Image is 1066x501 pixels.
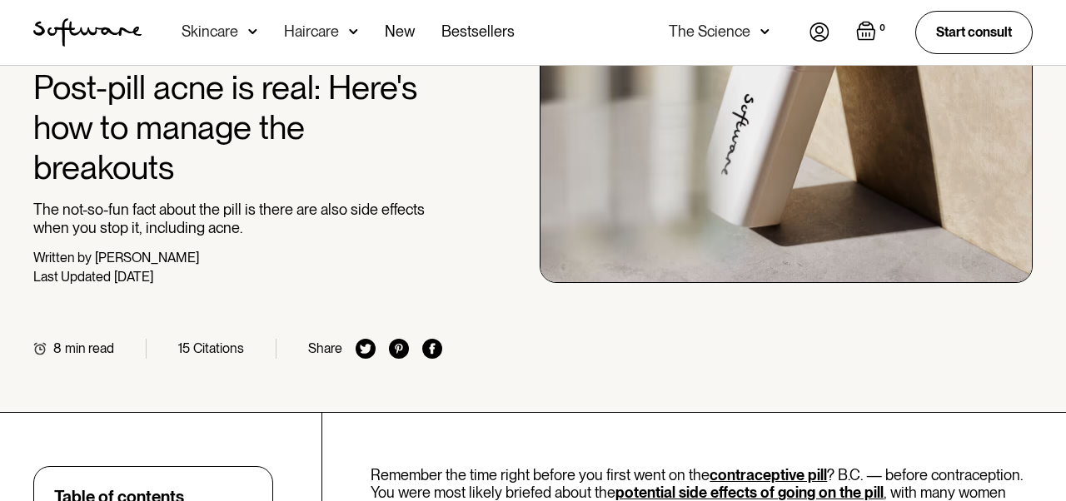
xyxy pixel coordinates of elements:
[53,340,62,356] div: 8
[876,21,889,36] div: 0
[389,339,409,359] img: pinterest icon
[248,23,257,40] img: arrow down
[33,201,442,236] p: The not-so-fun fact about the pill is there are also side effects when you stop it, including acne.
[760,23,770,40] img: arrow down
[193,340,244,356] div: Citations
[915,11,1033,53] a: Start consult
[356,339,376,359] img: twitter icon
[33,67,442,187] h1: Post-pill acne is real: Here's how to manage the breakouts
[349,23,358,40] img: arrow down
[33,250,92,265] div: Written by
[114,269,153,285] div: [DATE]
[422,339,442,359] img: facebook icon
[284,23,339,40] div: Haircare
[33,269,111,285] div: Last Updated
[65,340,114,356] div: min read
[669,23,750,40] div: The Science
[178,340,190,356] div: 15
[710,466,827,484] a: contraceptive pill
[615,484,884,501] a: potential side effects of going on the pill
[182,23,238,40] div: Skincare
[95,250,199,265] div: [PERSON_NAME]
[856,21,889,44] a: Open empty cart
[308,340,342,356] div: Share
[33,18,142,47] img: Software Logo
[33,18,142,47] a: home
